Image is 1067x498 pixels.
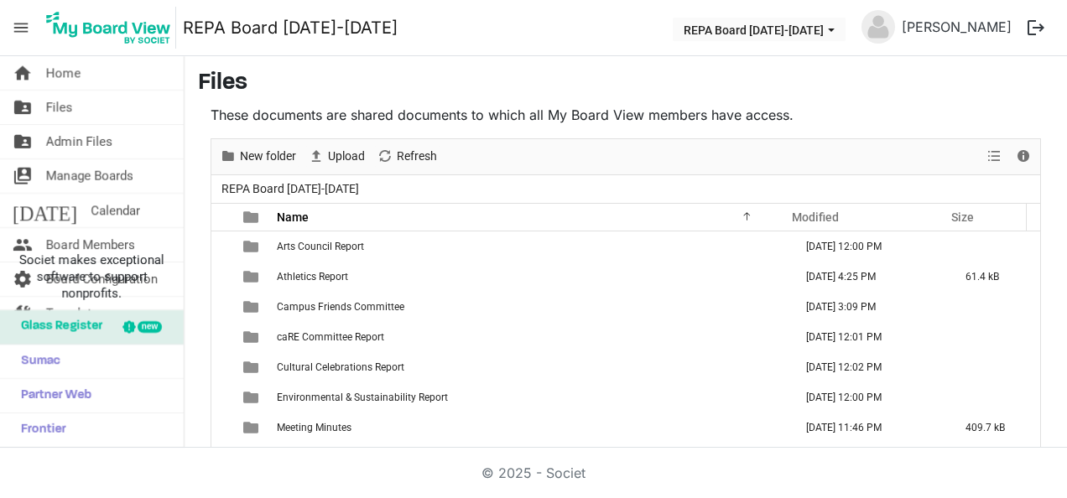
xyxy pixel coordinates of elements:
div: New folder [214,139,302,174]
td: is template cell column header Size [948,292,1040,322]
td: is template cell column header type [233,322,272,352]
a: My Board View Logo [41,7,183,49]
button: Details [1012,146,1035,167]
div: new [138,321,162,333]
span: Calendar [91,194,140,227]
td: is template cell column header type [233,443,272,473]
td: Meeting Minutes is template cell column header Name [272,412,789,443]
td: Campus Friends Committee is template cell column header Name [272,292,789,322]
td: August 20, 2025 3:09 PM column header Modified [789,292,948,322]
td: Athletics Report is template cell column header Name [272,262,789,292]
td: August 20, 2025 3:46 PM column header Modified [789,443,948,473]
p: These documents are shared documents to which all My Board View members have access. [211,105,1041,125]
h3: Files [198,70,1054,98]
td: August 15, 2025 12:00 PM column header Modified [789,231,948,262]
img: no-profile-picture.svg [861,10,895,44]
span: Admin Files [46,125,112,158]
span: REPA Board [DATE]-[DATE] [218,179,362,200]
td: 10.3 kB is template cell column header Size [948,443,1040,473]
td: checkbox [211,231,233,262]
span: Partner Web [13,379,91,412]
td: 61.4 kB is template cell column header Size [948,262,1040,292]
span: Files [46,91,73,124]
td: August 15, 2025 12:02 PM column header Modified [789,352,948,382]
span: [DATE] [13,194,77,227]
td: August 15, 2025 12:01 PM column header Modified [789,322,948,352]
td: August 20, 2025 4:25 PM column header Modified [789,262,948,292]
td: checkbox [211,322,233,352]
span: menu [5,12,37,44]
button: logout [1018,10,1054,45]
span: Manage Boards [46,159,133,193]
span: Board Members [46,228,135,262]
td: Arts Council Report is template cell column header Name [272,231,789,262]
button: Upload [305,146,368,167]
td: Cultural Celebrations Report is template cell column header Name [272,352,789,382]
span: Home [46,56,81,90]
a: © 2025 - Societ [481,464,586,481]
td: checkbox [211,412,233,443]
td: checkbox [211,382,233,412]
td: August 15, 2025 12:00 PM column header Modified [789,382,948,412]
span: Sumac [13,345,60,378]
td: checkbox [211,443,233,473]
td: caRE Committee Report is template cell column header Name [272,322,789,352]
div: Upload [302,139,371,174]
td: President Report is template cell column header Name [272,443,789,473]
a: [PERSON_NAME] [895,10,1018,44]
div: View [981,139,1009,174]
td: August 19, 2025 11:46 PM column header Modified [789,412,948,443]
button: View dropdownbutton [984,146,1004,167]
td: is template cell column header type [233,231,272,262]
div: Refresh [371,139,443,174]
button: Refresh [374,146,440,167]
td: checkbox [211,262,233,292]
td: is template cell column header type [233,412,272,443]
span: Cultural Celebrations Report [277,361,404,373]
span: Arts Council Report [277,241,364,252]
td: is template cell column header Size [948,382,1040,412]
span: Societ makes exceptional software to support nonprofits. [8,252,176,302]
span: home [13,56,33,90]
td: is template cell column header Size [948,322,1040,352]
a: REPA Board [DATE]-[DATE] [183,11,398,44]
span: Meeting Minutes [277,422,351,433]
span: Environmental & Sustainability Report [277,392,448,403]
span: New folder [238,146,298,167]
div: Details [1009,139,1038,174]
span: Refresh [395,146,439,167]
td: Environmental & Sustainability Report is template cell column header Name [272,382,789,412]
span: Campus Friends Committee [277,301,404,313]
td: is template cell column header type [233,352,272,382]
span: folder_shared [13,91,33,124]
td: checkbox [211,352,233,382]
span: Athletics Report [277,271,348,283]
td: is template cell column header type [233,292,272,322]
span: people [13,228,33,262]
span: switch_account [13,159,33,193]
img: My Board View Logo [41,7,176,49]
td: is template cell column header Size [948,231,1040,262]
span: Modified [792,210,839,224]
span: caRE Committee Report [277,331,384,343]
td: is template cell column header type [233,382,272,412]
span: Glass Register [13,310,102,344]
td: is template cell column header type [233,262,272,292]
span: Frontier [13,413,66,447]
span: Name [277,210,309,224]
span: Upload [326,146,367,167]
td: checkbox [211,292,233,322]
td: is template cell column header Size [948,352,1040,382]
button: New folder [217,146,299,167]
td: 409.7 kB is template cell column header Size [948,412,1040,443]
button: REPA Board 2025-2026 dropdownbutton [673,18,846,41]
span: Size [951,210,974,224]
span: folder_shared [13,125,33,158]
